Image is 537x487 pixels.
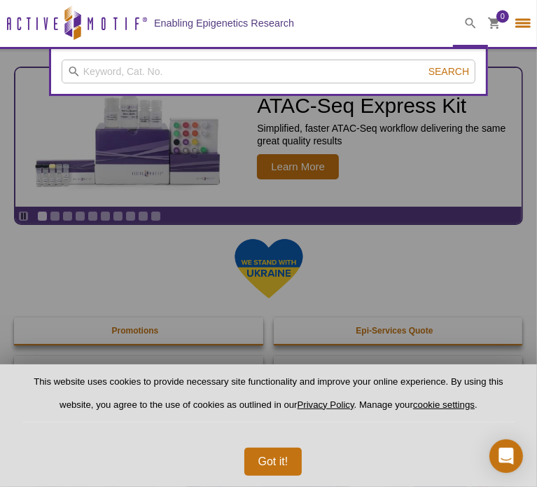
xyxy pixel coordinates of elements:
[428,66,469,77] span: Search
[489,439,523,473] div: Open Intercom Messenger
[244,448,302,476] button: Got it!
[413,399,475,410] button: cookie settings
[62,60,475,83] input: Keyword, Cat. No.
[22,376,515,423] p: This website uses cookies to provide necessary site functionality and improve your online experie...
[424,65,473,78] button: Search
[154,17,294,29] h2: Enabling Epigenetics Research
[488,18,501,32] a: 0
[298,399,354,410] a: Privacy Policy
[501,11,505,23] span: 0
